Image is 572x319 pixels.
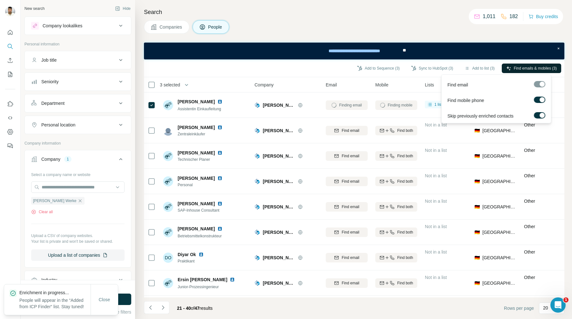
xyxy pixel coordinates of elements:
[178,285,219,289] span: Junior-Prozessingenieur
[19,289,91,296] p: Enrichment in progress...
[397,229,413,235] span: Find both
[425,199,447,204] span: Not in a list
[326,253,368,262] button: Find email
[178,226,215,232] span: [PERSON_NAME]
[474,127,480,134] span: 🇩🇪
[5,55,15,66] button: Enrich CSV
[474,178,480,185] span: 🇩🇪
[178,251,196,258] span: Diyar Ok
[5,27,15,38] button: Quick start
[25,272,131,288] button: Industry
[178,258,206,264] span: Praktikant
[217,201,222,206] img: LinkedIn logo
[524,122,535,127] span: Other
[524,199,535,204] span: Other
[163,100,173,110] img: Avatar
[514,65,557,71] span: Find emails & mobiles (3)
[263,178,295,185] span: [PERSON_NAME] Werke
[25,18,131,33] button: Company lookalikes
[177,306,191,311] span: 21 - 40
[326,151,368,161] button: Find email
[524,275,535,280] span: Other
[163,176,173,187] img: Avatar
[41,100,65,106] div: Department
[43,23,82,29] div: Company lookalikes
[191,306,195,311] span: of
[375,202,417,212] button: Find both
[353,64,404,73] button: Add to Sequence (3)
[524,148,535,153] span: Other
[342,229,359,235] span: Find email
[19,297,91,310] p: People will appear in the “Added from ICP Finder“ list. Stay tuned!
[178,234,222,238] span: Betriebsmittelkonstrukteur
[474,229,480,235] span: 🇩🇪
[375,82,388,88] span: Mobile
[25,117,131,132] button: Personal location
[482,280,516,286] span: [GEOGRAPHIC_DATA]
[263,255,295,261] span: [PERSON_NAME] Werke
[144,43,564,59] iframe: Banner
[41,156,60,162] div: Company
[550,297,566,313] iframe: Intercom live chat
[178,175,215,181] span: [PERSON_NAME]
[31,209,53,215] button: Clear all
[157,301,169,314] button: Navigate to next page
[25,52,131,68] button: Job title
[342,128,359,133] span: Find email
[24,140,131,146] p: Company information
[397,153,413,159] span: Find both
[255,255,260,260] img: Logo of Schafer Werke
[199,252,204,257] img: LinkedIn logo
[342,255,359,261] span: Find email
[482,204,516,210] span: [GEOGRAPHIC_DATA]
[524,224,535,229] span: Other
[474,153,480,159] span: 🇩🇪
[255,204,260,209] img: Logo of Schafer Werke
[342,280,359,286] span: Find email
[397,128,413,133] span: Find both
[255,179,260,184] img: Logo of Schafer Werke
[217,125,222,130] img: LinkedIn logo
[263,127,295,134] span: [PERSON_NAME] Werke
[255,82,274,88] span: Company
[177,306,213,311] span: results
[5,6,15,17] img: Avatar
[41,122,75,128] div: Personal location
[563,297,569,302] span: 1
[217,99,222,104] img: LinkedIn logo
[208,24,223,30] span: People
[342,153,359,159] span: Find email
[111,4,135,13] button: Hide
[326,278,368,288] button: Find email
[425,173,447,178] span: Not in a list
[263,153,295,159] span: [PERSON_NAME] Werke
[217,226,222,231] img: LinkedIn logo
[425,224,447,229] span: Not in a list
[99,296,110,303] span: Close
[483,13,495,20] p: 1,011
[482,127,516,134] span: [GEOGRAPHIC_DATA]
[447,113,514,119] span: Skip previously enriched contacts
[425,122,447,127] span: Not in a list
[178,150,215,156] span: [PERSON_NAME]
[163,227,173,237] img: Avatar
[425,249,447,255] span: Not in a list
[178,157,225,162] span: Technischer Planer
[178,200,215,207] span: [PERSON_NAME]
[375,278,417,288] button: Find both
[64,156,71,162] div: 1
[447,97,484,104] span: Find mobile phone
[144,301,157,314] button: Navigate to previous page
[482,229,516,235] span: [GEOGRAPHIC_DATA]
[25,96,131,111] button: Department
[41,78,58,85] div: Seniority
[255,230,260,235] img: Logo of Schafer Werke
[326,82,337,88] span: Email
[160,24,183,30] span: Companies
[178,131,225,137] span: Zentraleinkäufer
[163,151,173,161] img: Avatar
[375,177,417,186] button: Find both
[178,182,225,188] span: Personal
